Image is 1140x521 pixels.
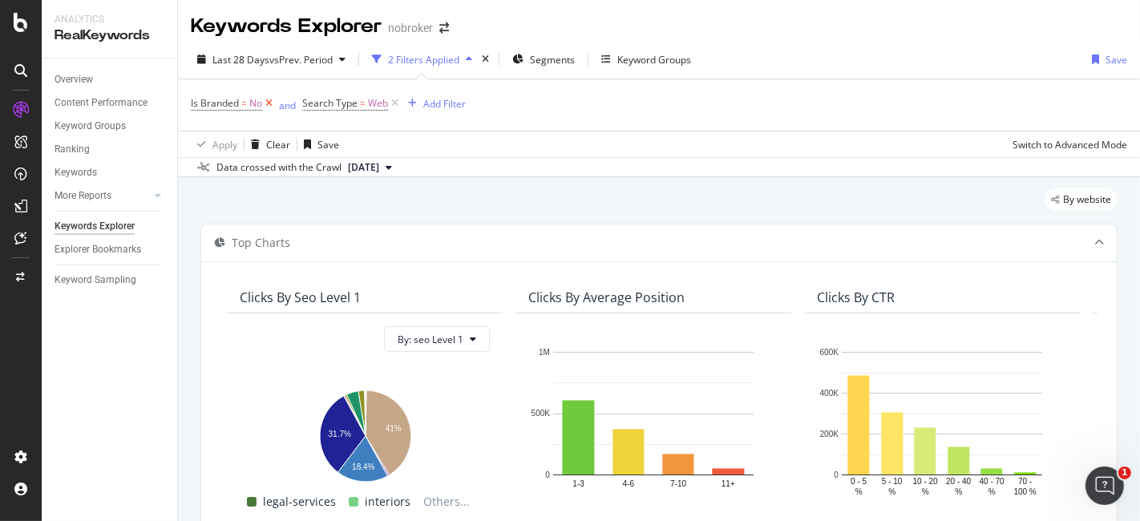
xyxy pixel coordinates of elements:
[820,348,839,357] text: 600K
[348,160,379,175] span: 2025 Sep. 1st
[1045,188,1118,211] div: legacy label
[439,22,449,34] div: arrow-right-arrow-left
[623,480,635,489] text: 4-6
[595,46,697,72] button: Keyword Groups
[55,95,148,111] div: Content Performance
[212,138,237,151] div: Apply
[913,478,939,487] text: 10 - 20
[297,131,339,157] button: Save
[617,53,691,67] div: Keyword Groups
[386,425,402,434] text: 41%
[212,53,269,67] span: Last 28 Days
[360,96,366,110] span: =
[532,410,551,418] text: 500K
[55,141,166,158] a: Ranking
[882,478,903,487] text: 5 - 10
[1063,195,1111,204] span: By website
[55,71,166,88] a: Overview
[539,348,550,357] text: 1M
[955,487,962,496] text: %
[232,235,290,251] div: Top Charts
[922,487,929,496] text: %
[368,92,388,115] span: Web
[545,471,550,479] text: 0
[191,96,239,110] span: Is Branded
[240,382,490,484] svg: A chart.
[263,492,336,511] span: legal-services
[302,96,358,110] span: Search Type
[1106,53,1127,67] div: Save
[55,13,164,26] div: Analytics
[55,141,90,158] div: Ranking
[366,46,479,72] button: 2 Filters Applied
[55,71,93,88] div: Overview
[834,471,839,479] text: 0
[820,430,839,438] text: 200K
[855,487,863,496] text: %
[572,480,584,489] text: 1-3
[402,94,466,113] button: Add Filter
[55,118,126,135] div: Keyword Groups
[1006,131,1127,157] button: Switch to Advanced Mode
[55,218,135,235] div: Keywords Explorer
[55,272,166,289] a: Keyword Sampling
[1085,46,1127,72] button: Save
[398,333,463,346] span: By: seo Level 1
[1085,466,1124,505] iframe: Intercom live chat
[55,95,166,111] a: Content Performance
[980,478,1005,487] text: 40 - 70
[479,51,492,67] div: times
[266,138,290,151] div: Clear
[1118,466,1131,479] span: 1
[1014,487,1037,496] text: 100 %
[817,289,895,305] div: Clicks By CTR
[888,487,895,496] text: %
[528,344,778,498] svg: A chart.
[55,241,166,258] a: Explorer Bookmarks
[342,158,398,177] button: [DATE]
[820,389,839,398] text: 400K
[240,289,361,305] div: Clicks By seo Level 1
[55,188,150,204] a: More Reports
[55,26,164,45] div: RealKeywords
[216,160,342,175] div: Data crossed with the Crawl
[388,53,459,67] div: 2 Filters Applied
[722,480,735,489] text: 11+
[55,164,166,181] a: Keywords
[817,344,1067,498] svg: A chart.
[55,188,111,204] div: More Reports
[279,92,296,118] button: and
[1013,138,1127,151] div: Switch to Advanced Mode
[352,463,374,472] text: 18.4%
[1018,478,1032,487] text: 70 -
[279,99,296,112] div: and
[530,53,575,67] span: Segments
[365,492,410,511] span: interiors
[851,478,867,487] text: 0 - 5
[55,118,166,135] a: Keyword Groups
[506,46,581,72] button: Segments
[191,131,237,157] button: Apply
[55,164,97,181] div: Keywords
[55,218,166,235] a: Keywords Explorer
[670,480,686,489] text: 7-10
[988,487,996,496] text: %
[191,46,352,72] button: Last 28 DaysvsPrev. Period
[249,92,262,115] span: No
[55,241,141,258] div: Explorer Bookmarks
[245,131,290,157] button: Clear
[329,430,351,438] text: 31.7%
[388,20,433,36] div: nobroker
[269,53,333,67] span: vs Prev. Period
[191,13,382,40] div: Keywords Explorer
[528,289,685,305] div: Clicks By Average Position
[946,478,972,487] text: 20 - 40
[317,138,339,151] div: Save
[417,492,476,511] span: Others...
[384,326,490,352] button: By: seo Level 1
[423,97,466,111] div: Add Filter
[241,96,247,110] span: =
